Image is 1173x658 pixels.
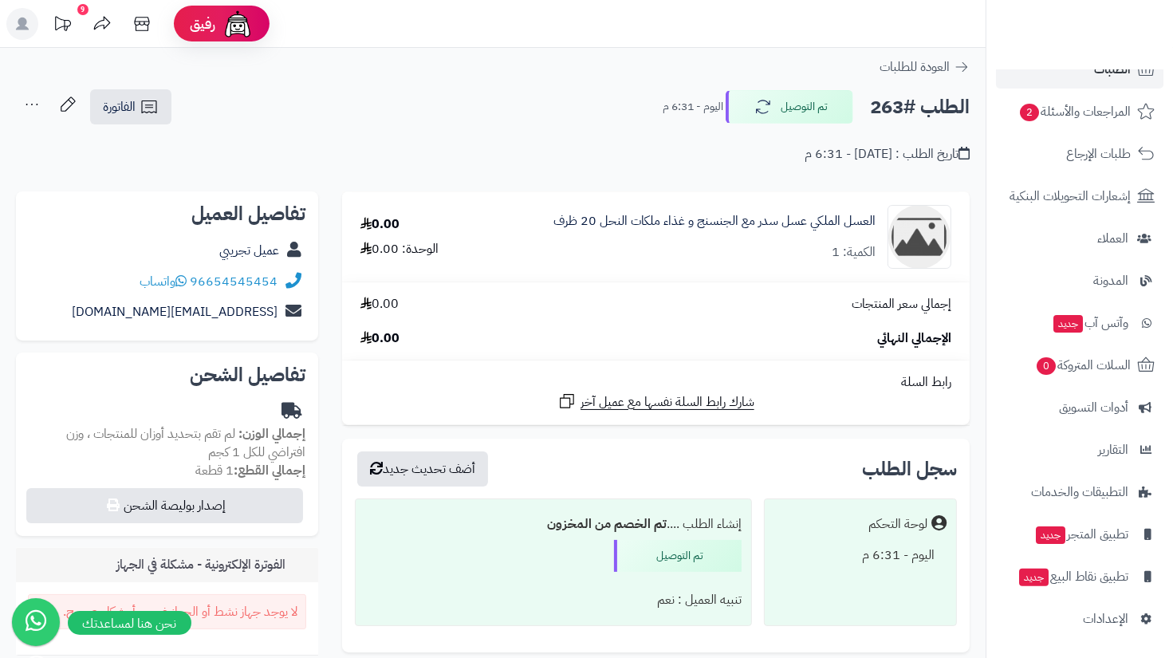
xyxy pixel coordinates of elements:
[190,272,278,291] a: 96654545454
[1035,354,1131,376] span: السلات المتروكة
[1052,312,1128,334] span: وآتس آب
[663,99,723,115] small: اليوم - 6:31 م
[870,91,970,124] h2: الطلب #263
[1036,526,1065,544] span: جديد
[996,93,1163,131] a: المراجعات والأسئلة2
[1094,58,1131,81] span: الطلبات
[1018,100,1131,123] span: المراجعات والأسئلة
[1018,565,1128,588] span: تطبيق نقاط البيع
[996,50,1163,89] a: الطلبات
[862,459,957,479] h3: سجل الطلب
[195,461,305,480] small: 1 قطعة
[1037,357,1057,376] span: 0
[1034,523,1128,546] span: تطبيق المتجر
[360,329,400,348] span: 0.00
[547,514,667,534] b: تم الخصم من المخزون
[996,431,1163,469] a: التقارير
[360,240,439,258] div: الوحدة: 0.00
[1098,439,1128,461] span: التقارير
[42,8,82,44] a: تحديثات المنصة
[832,243,876,262] div: الكمية: 1
[29,365,305,384] h2: تفاصيل الشحن
[238,424,305,443] strong: إجمالي الوزن:
[365,509,742,540] div: إنشاء الطلب ....
[888,205,951,269] img: no_image-90x90.png
[234,461,305,480] strong: إجمالي القطع:
[103,97,136,116] span: الفاتورة
[996,346,1163,384] a: السلات المتروكة0
[348,373,963,392] div: رابط السلة
[1093,270,1128,292] span: المدونة
[190,14,215,33] span: رفيق
[852,295,951,313] span: إجمالي سعر المنتجات
[614,540,742,572] div: تم التوصيل
[553,212,876,230] a: العسل الملكي عسل سدر مع الجنسنج و غذاء ملكات النحل 20 ظرف
[1066,143,1131,165] span: طلبات الإرجاع
[880,57,970,77] a: العودة للطلبات
[1019,569,1049,586] span: جديد
[996,135,1163,173] a: طلبات الإرجاع
[880,57,950,77] span: العودة للطلبات
[996,473,1163,511] a: التطبيقات والخدمات
[1097,227,1128,250] span: العملاء
[1083,608,1128,630] span: الإعدادات
[365,585,742,616] div: تنبيه العميل : نعم
[557,392,754,412] a: شارك رابط السلة نفسها مع عميل آخر
[996,219,1163,258] a: العملاء
[360,295,399,313] span: 0.00
[581,393,754,412] span: شارك رابط السلة نفسها مع عميل آخر
[29,204,305,223] h2: تفاصيل العميل
[1065,36,1158,69] img: logo-2.png
[77,4,89,15] div: 9
[222,8,254,40] img: ai-face.png
[1053,315,1083,333] span: جديد
[726,90,853,124] button: تم التوصيل
[140,272,187,291] a: واتساب
[1031,481,1128,503] span: التطبيقات والخدمات
[868,515,927,534] div: لوحة التحكم
[996,515,1163,554] a: تطبيق المتجرجديد
[72,302,278,321] a: [EMAIL_ADDRESS][DOMAIN_NAME]
[996,600,1163,638] a: الإعدادات
[1010,185,1131,207] span: إشعارات التحويلات البنكية
[66,424,305,462] span: لم تقم بتحديد أوزان للمنتجات ، وزن افتراضي للكل 1 كجم
[28,594,306,630] div: لا يوجد جهاز نشط أو الجهاز غير مهيأ بشكل صحيح.
[996,262,1163,300] a: المدونة
[996,304,1163,342] a: وآتس آبجديد
[877,329,951,348] span: الإجمالي النهائي
[1020,104,1040,122] span: 2
[805,145,970,164] div: تاريخ الطلب : [DATE] - 6:31 م
[357,451,488,487] button: أضف تحديث جديد
[996,558,1163,596] a: تطبيق نقاط البيعجديد
[116,558,306,573] h3: الفوترة الإلكترونية - مشكلة في الجهاز
[90,89,171,124] a: الفاتورة
[996,177,1163,215] a: إشعارات التحويلات البنكية
[774,540,947,571] div: اليوم - 6:31 م
[996,388,1163,427] a: أدوات التسويق
[360,215,400,234] div: 0.00
[219,241,279,260] a: عميل تجريبي
[26,488,303,523] button: إصدار بوليصة الشحن
[1059,396,1128,419] span: أدوات التسويق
